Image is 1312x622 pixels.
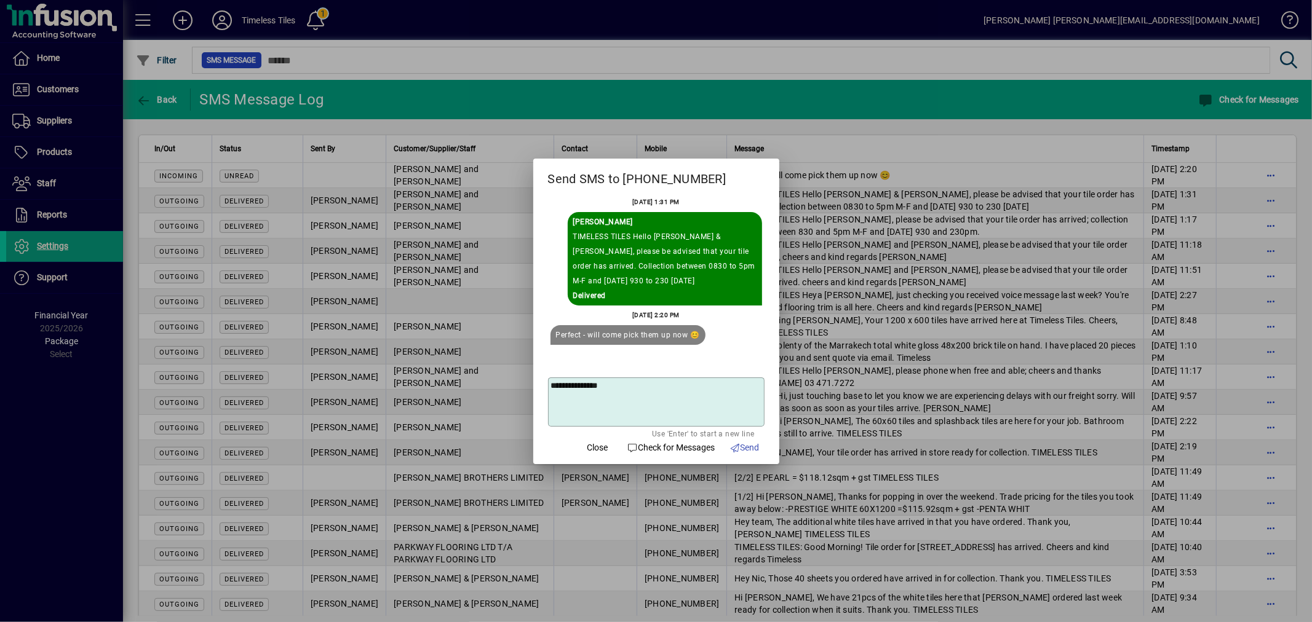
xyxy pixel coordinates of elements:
div: Perfect - will come pick them up now 😊 [556,328,700,342]
div: Sent By [573,215,757,229]
div: [DATE] 2:20 PM [632,308,680,323]
button: Close [578,437,618,459]
div: Delivered [573,288,757,303]
button: Send [725,437,765,459]
button: Check for Messages [622,437,720,459]
div: [DATE] 1:31 PM [632,195,680,210]
span: Send [730,441,760,454]
span: Check for Messages [627,441,715,454]
div: TIMELESS TILES Hello [PERSON_NAME] & [PERSON_NAME], please be advised that your tile order has ar... [573,229,757,288]
mat-hint: Use 'Enter' to start a new line [652,427,754,440]
h2: Send SMS to [PHONE_NUMBER] [533,159,779,194]
span: Close [587,441,608,454]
